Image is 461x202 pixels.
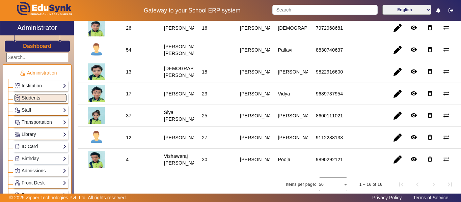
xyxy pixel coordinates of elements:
mat-icon: sync_alt [443,134,450,141]
div: 9890292121 [316,156,343,163]
mat-icon: remove_red_eye [410,112,417,119]
button: Next page [426,176,442,193]
button: Last page [442,176,458,193]
div: [PERSON_NAME] [240,134,280,141]
img: 7ff1bcfb-4b5b-4592-b5af-fcc2afee3969 [88,20,105,36]
mat-icon: delete_outline [427,112,433,119]
img: 6714afa2-bda8-44dc-90a4-a9d776b02378 [88,107,105,124]
mat-icon: sync_alt [443,68,450,75]
div: Pooja [278,156,290,163]
h3: Dashboard [23,43,51,49]
div: Items per page: [286,181,316,188]
mat-icon: delete_outline [427,46,433,53]
div: [PERSON_NAME] [278,112,318,119]
img: profile.png [88,41,105,58]
h5: Gateway to your School ERP system [119,7,266,14]
staff-with-status: [PERSON_NAME] [PERSON_NAME] [164,44,204,56]
div: 1 – 16 of 16 [359,181,382,188]
div: 26 [126,25,131,31]
div: [PERSON_NAME] [240,156,280,163]
div: 9822916600 [316,68,343,75]
img: 8a230114-2137-4a27-9d7a-25da5c479515 [88,63,105,80]
div: [PERSON_NAME] [240,90,280,97]
div: [PERSON_NAME] [278,134,318,141]
div: 4 [126,156,129,163]
div: 16 [202,25,207,31]
mat-icon: delete_outline [427,24,433,31]
a: Terms of Service [410,193,452,202]
div: [PERSON_NAME] [240,25,280,31]
p: Administration [8,69,68,77]
mat-icon: sync_alt [443,90,450,97]
mat-icon: delete_outline [427,90,433,97]
staff-with-status: [PERSON_NAME] [164,91,204,96]
mat-icon: remove_red_eye [410,68,417,75]
staff-with-status: Siya [PERSON_NAME] [164,110,204,122]
div: [DEMOGRAPHIC_DATA] [278,25,332,31]
div: 25 [202,112,207,119]
span: Students [22,95,40,100]
div: [PERSON_NAME] [278,68,318,75]
div: 30 [202,156,207,163]
staff-with-status: Vishawaraj [PERSON_NAME] [164,153,204,166]
mat-icon: remove_red_eye [410,156,417,163]
a: Administrator [0,21,74,35]
mat-icon: delete_outline [427,156,433,163]
div: 12 [126,134,131,141]
img: Students.png [15,95,20,100]
button: Previous page [409,176,426,193]
img: e14c7777-b289-4154-bd21-9c0d08ec242a [88,151,105,168]
button: First page [393,176,409,193]
mat-icon: delete_outline [427,68,433,75]
mat-icon: delete_outline [427,134,433,141]
p: © 2025 Zipper Technologies Pvt. Ltd. All rights reserved. [9,194,127,201]
input: Search [272,5,377,15]
div: [PERSON_NAME] [240,68,280,75]
div: 23 [202,90,207,97]
div: 18 [202,68,207,75]
staff-with-status: [PERSON_NAME] [164,135,204,140]
img: profile.png [88,129,105,146]
img: Administration.png [19,70,25,76]
div: 8600111021 [316,112,343,119]
staff-with-status: [PERSON_NAME] [164,25,204,31]
a: Students [15,94,66,102]
mat-icon: sync_alt [443,112,450,119]
img: 12a1d4ea-5e94-420c-bfe2-9c8791a8ca75 [88,85,105,102]
mat-icon: remove_red_eye [410,134,417,141]
mat-icon: sync_alt [443,46,450,53]
div: 9689737954 [316,90,343,97]
input: Search... [6,53,68,62]
div: Vidya [278,90,290,97]
mat-icon: sync_alt [443,24,450,31]
div: 13 [126,68,131,75]
div: [PERSON_NAME] [240,47,280,53]
div: 27 [202,134,207,141]
h2: Administrator [17,24,57,32]
mat-icon: remove_red_eye [410,24,417,31]
mat-icon: remove_red_eye [410,46,417,53]
a: Privacy Policy [369,193,405,202]
a: Dashboard [23,42,52,50]
div: Pallavi [278,47,292,53]
div: 7972968681 [316,25,343,31]
div: 17 [126,90,131,97]
div: 8830740637 [316,47,343,53]
div: 37 [126,112,131,119]
staff-with-status: [DEMOGRAPHIC_DATA][PERSON_NAME] [164,66,218,78]
mat-icon: remove_red_eye [410,90,417,97]
mat-icon: sync_alt [443,156,450,163]
div: [PERSON_NAME] [240,112,280,119]
div: 54 [126,47,131,53]
div: 9112288133 [316,134,343,141]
